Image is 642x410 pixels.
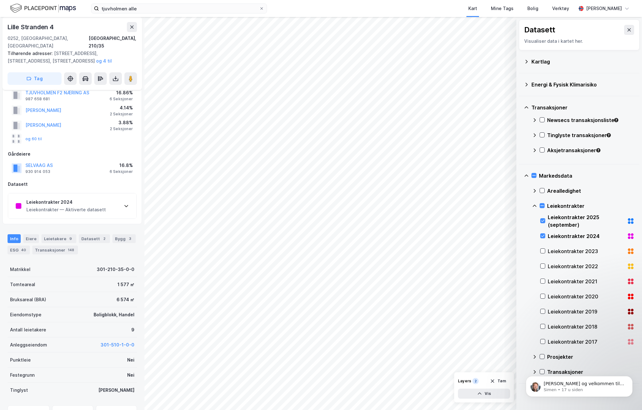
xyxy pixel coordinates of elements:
[110,162,133,169] div: 16.8%
[127,235,133,242] div: 3
[110,126,133,131] div: 2 Seksjoner
[89,35,137,50] div: [GEOGRAPHIC_DATA], 210/35
[10,311,41,319] div: Eiendomstype
[20,247,27,253] div: 40
[527,5,538,12] div: Bolig
[548,338,624,346] div: Leiekontrakter 2017
[25,97,50,102] div: 987 658 681
[10,281,35,288] div: Tomteareal
[8,50,132,65] div: [STREET_ADDRESS], [STREET_ADDRESS], [STREET_ADDRESS]
[68,235,74,242] div: 9
[491,5,514,12] div: Mine Tags
[97,266,134,273] div: 301-210-35-0-0
[8,234,21,243] div: Info
[10,326,46,334] div: Antall leietakere
[548,263,624,270] div: Leiekontrakter 2022
[458,379,471,384] div: Layers
[10,296,46,303] div: Bruksareal (BRA)
[117,296,134,303] div: 6 574 ㎡
[547,202,634,210] div: Leiekontrakter
[458,389,510,399] button: Vis
[539,172,634,180] div: Markedsdata
[606,132,612,138] div: Tooltip anchor
[110,119,133,126] div: 3.88%
[548,323,624,330] div: Leiekontrakter 2018
[10,266,30,273] div: Matrikkel
[516,363,642,407] iframe: Intercom notifications melding
[94,311,134,319] div: Boligblokk, Handel
[8,180,137,188] div: Datasett
[547,147,634,154] div: Aksjetransaksjoner
[8,35,89,50] div: 0252, [GEOGRAPHIC_DATA], [GEOGRAPHIC_DATA]
[548,293,624,300] div: Leiekontrakter 2020
[547,353,634,361] div: Prosjekter
[23,234,39,243] div: Eiere
[98,386,134,394] div: [PERSON_NAME]
[127,356,134,364] div: Nei
[10,341,47,349] div: Anleggseiendom
[99,4,259,13] input: Søk på adresse, matrikkel, gårdeiere, leietakere eller personer
[548,247,624,255] div: Leiekontrakter 2023
[131,326,134,334] div: 9
[110,104,133,112] div: 4.14%
[8,246,30,254] div: ESG
[548,232,624,240] div: Leiekontrakter 2024
[110,89,133,97] div: 16.86%
[26,198,106,206] div: Leiekontrakter 2024
[548,308,624,315] div: Leiekontrakter 2019
[110,97,133,102] div: 6 Seksjoner
[110,112,133,117] div: 2 Seksjoner
[468,5,477,12] div: Kart
[8,150,137,158] div: Gårdeiere
[10,371,35,379] div: Festegrunn
[117,281,134,288] div: 1 577 ㎡
[101,235,107,242] div: 2
[531,81,634,88] div: Energi & Fysisk Klimarisiko
[552,5,569,12] div: Verktøy
[101,341,134,349] button: 301-510-1-0-0
[531,58,634,65] div: Kartlag
[586,5,622,12] div: [PERSON_NAME]
[547,116,634,124] div: Newsecs transaksjonsliste
[8,22,55,32] div: Lille Stranden 4
[110,169,133,174] div: 6 Seksjoner
[67,247,75,253] div: 148
[548,278,624,285] div: Leiekontrakter 2021
[547,131,634,139] div: Tinglyste transaksjoner
[548,213,624,229] div: Leiekontrakter 2025 (september)
[41,234,76,243] div: Leietakere
[524,25,555,35] div: Datasett
[613,117,619,123] div: Tooltip anchor
[486,376,510,386] button: Tøm
[79,234,110,243] div: Datasett
[32,246,78,254] div: Transaksjoner
[10,356,31,364] div: Punktleie
[472,378,479,384] div: 2
[547,187,634,195] div: Arealledighet
[10,3,76,14] img: logo.f888ab2527a4732fd821a326f86c7f29.svg
[8,51,54,56] span: Tilhørende adresser:
[596,147,601,153] div: Tooltip anchor
[25,169,50,174] div: 930 914 053
[10,386,28,394] div: Tinglyst
[8,72,62,85] button: Tag
[26,206,106,213] div: Leiekontrakter — Aktiverte datasett
[524,37,634,45] div: Visualiser data i kartet her.
[112,234,136,243] div: Bygg
[127,371,134,379] div: Nei
[531,104,634,111] div: Transaksjoner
